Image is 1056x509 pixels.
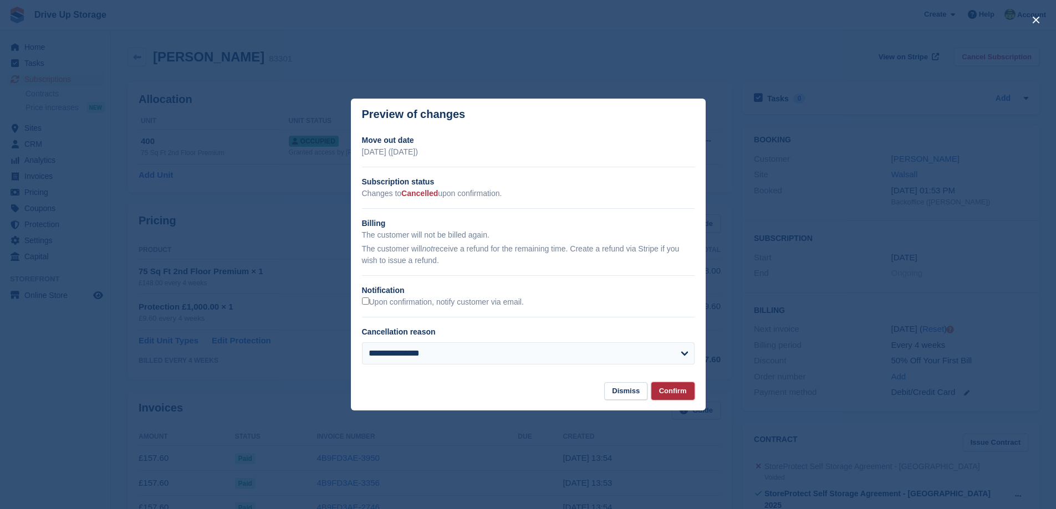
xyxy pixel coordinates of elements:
[362,135,695,146] h2: Move out date
[651,382,695,400] button: Confirm
[362,188,695,199] p: Changes to upon confirmation.
[362,146,695,158] p: [DATE] ([DATE])
[422,244,432,253] em: not
[401,189,438,198] span: Cancelled
[362,285,695,296] h2: Notification
[362,176,695,188] h2: Subscription status
[362,243,695,266] p: The customer will receive a refund for the remaining time. Create a refund via Stripe if you wish...
[362,327,436,336] label: Cancellation reason
[362,297,369,305] input: Upon confirmation, notify customer via email.
[604,382,647,400] button: Dismiss
[362,108,466,121] p: Preview of changes
[362,218,695,229] h2: Billing
[362,229,695,241] p: The customer will not be billed again.
[1027,11,1045,29] button: close
[362,297,524,307] label: Upon confirmation, notify customer via email.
